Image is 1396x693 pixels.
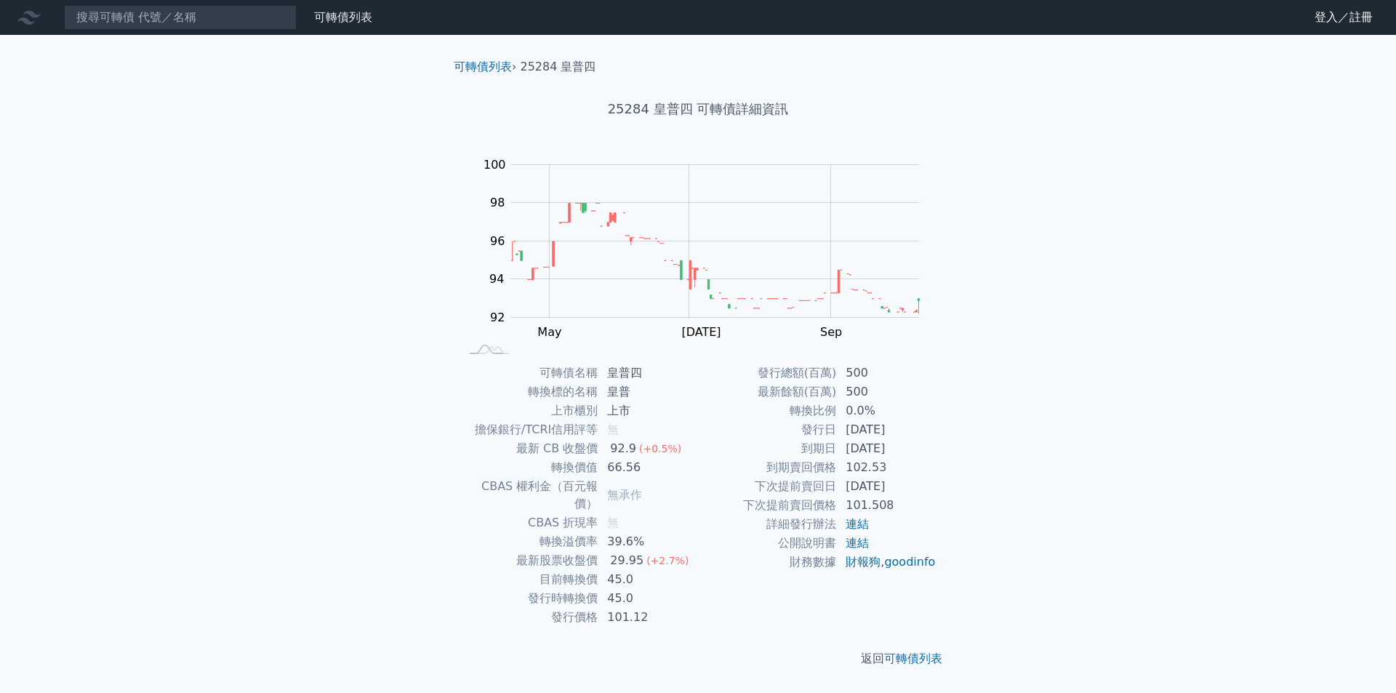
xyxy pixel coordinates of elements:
[698,439,837,458] td: 到期日
[598,401,698,420] td: 上市
[460,551,598,570] td: 最新股票收盤價
[598,589,698,608] td: 45.0
[837,401,936,420] td: 0.0%
[698,534,837,553] td: 公開說明書
[460,382,598,401] td: 轉換標的名稱
[698,477,837,496] td: 下次提前賣回日
[442,650,954,668] p: 返回
[639,443,681,454] span: (+0.5%)
[837,477,936,496] td: [DATE]
[460,532,598,551] td: 轉換溢價率
[837,439,936,458] td: [DATE]
[460,439,598,458] td: 最新 CB 收盤價
[460,420,598,439] td: 擔保銀行/TCRI信用評等
[460,458,598,477] td: 轉換價值
[837,553,936,572] td: ,
[490,311,505,324] tspan: 92
[490,196,505,209] tspan: 98
[698,515,837,534] td: 詳細發行辦法
[846,517,869,531] a: 連結
[490,234,505,248] tspan: 96
[460,364,598,382] td: 可轉債名稱
[681,325,721,339] tspan: [DATE]
[884,652,942,665] a: 可轉債列表
[598,608,698,627] td: 101.12
[698,382,837,401] td: 最新餘額(百萬)
[607,552,646,569] div: 29.95
[476,158,942,339] g: Chart
[607,422,619,436] span: 無
[884,555,935,569] a: goodinfo
[460,401,598,420] td: 上市櫃別
[837,496,936,515] td: 101.508
[837,458,936,477] td: 102.53
[607,488,642,502] span: 無承作
[820,325,842,339] tspan: Sep
[460,477,598,513] td: CBAS 權利金（百元報價）
[598,382,698,401] td: 皇普
[846,536,869,550] a: 連結
[698,364,837,382] td: 發行總額(百萬)
[460,608,598,627] td: 發行價格
[314,10,372,24] a: 可轉債列表
[64,5,297,30] input: 搜尋可轉債 代號／名稱
[598,532,698,551] td: 39.6%
[442,99,954,119] h1: 25284 皇普四 可轉債詳細資訊
[460,589,598,608] td: 發行時轉換價
[598,458,698,477] td: 66.56
[698,458,837,477] td: 到期賣回價格
[607,516,619,529] span: 無
[1303,6,1384,29] a: 登入／註冊
[698,401,837,420] td: 轉換比例
[489,272,504,286] tspan: 94
[454,58,516,76] li: ›
[698,420,837,439] td: 發行日
[698,553,837,572] td: 財務數據
[537,325,561,339] tspan: May
[837,364,936,382] td: 500
[646,555,689,566] span: (+2.7%)
[598,570,698,589] td: 45.0
[607,440,639,457] div: 92.9
[598,364,698,382] td: 皇普四
[460,513,598,532] td: CBAS 折現率
[454,60,512,73] a: 可轉債列表
[837,420,936,439] td: [DATE]
[837,382,936,401] td: 500
[846,555,880,569] a: 財報狗
[698,496,837,515] td: 下次提前賣回價格
[521,58,596,76] li: 25284 皇普四
[484,158,506,172] tspan: 100
[460,570,598,589] td: 目前轉換價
